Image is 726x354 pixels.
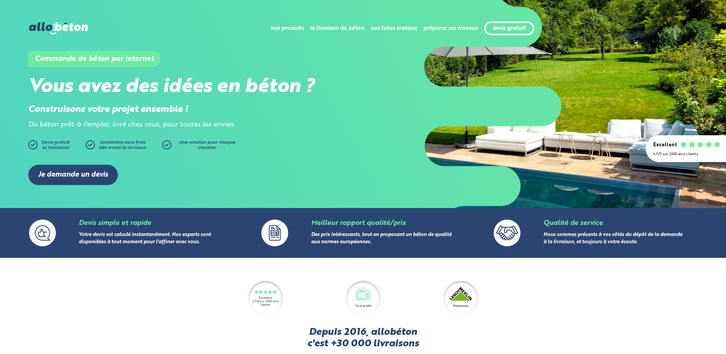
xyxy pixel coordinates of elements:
img: allobéton [29,22,88,34]
span: Devis gratuit et immédiat [41,140,70,150]
a: Je demande un devis [28,165,118,185]
strong: Construisons votre projet ensemble ! [28,105,188,114]
a: Meilleur rapport qualité/prix [311,220,406,226]
li: préparer ses travaux [423,19,478,38]
a: Annulation sans frais48h avant la livraison [86,140,162,153]
div: 4.7/5 sur 2300 avis clients [248,300,283,307]
div: Partenaire [453,304,468,308]
h1: Commande de béton par internet [28,51,160,67]
a: Devis simple et rapide [79,220,151,226]
li: nos tutos travaux [370,19,417,38]
div: Excellent [259,297,272,300]
h2: Vous avez des idées en béton ? [28,76,363,98]
span: Une solution pour chaque chantier [179,140,235,150]
span: Annulation sans frais 48h avant la livraison [99,140,146,150]
a: Devis gratuitet immédiat [28,140,82,153]
a: Une solution pour chaque chantier [162,140,239,153]
div: Excellent [653,143,677,148]
a: devis gratuit [493,25,526,32]
a: Votre devis est calculé instantanément. Nos experts sont disponibles à tout moment pour l'affiner... [79,233,211,245]
li: la livraison de béton [310,19,364,38]
div: Vu à la télé [355,304,371,308]
div: 4.7/5 sur 2300 avis clients [653,152,718,156]
a: Des prix intéressants, tout en proposant un béton de qualité aux normes européennes. [311,233,452,245]
a: Qualité de service [543,220,603,226]
i: Du béton prêt-à-l'emploi, livré chez vous, pour toutes les envies. [28,121,235,128]
li: nos produits [271,19,303,38]
a: Nous sommes présents à vos côtés du dépôt de la demande à la livraison, et toujours à votre écoute. [543,233,682,245]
